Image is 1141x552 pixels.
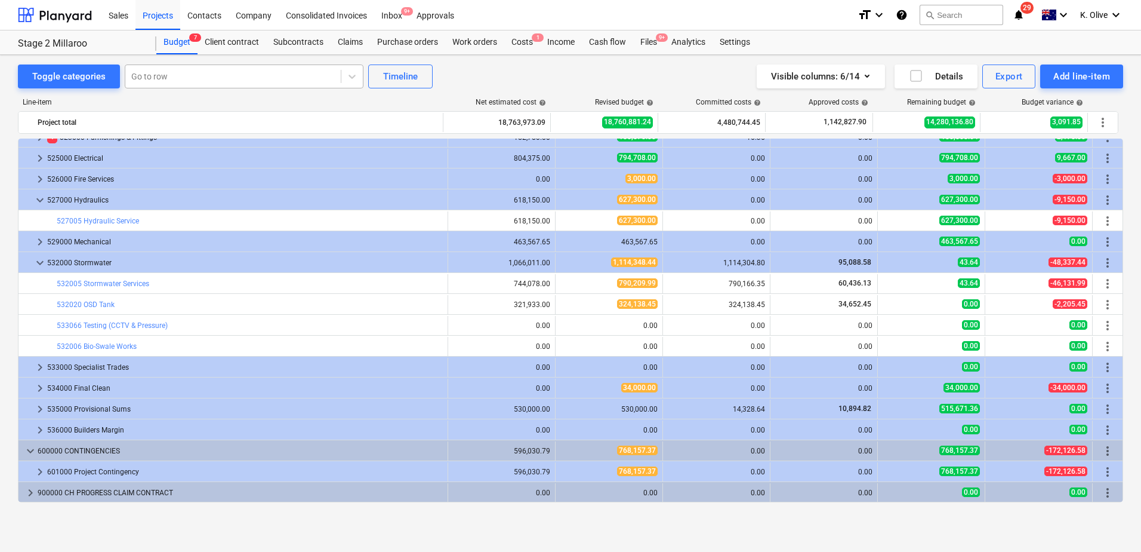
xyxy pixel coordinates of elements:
div: Toggle categories [32,69,106,84]
span: 627,300.00 [939,216,980,225]
div: 0.00 [560,426,658,434]
div: Revised budget [595,98,653,106]
a: Client contract [198,30,266,54]
span: keyboard_arrow_right [33,402,47,416]
i: notifications [1013,8,1025,22]
span: 794,708.00 [939,153,980,162]
span: 463,567.65 [939,237,980,246]
div: 0.00 [775,217,872,225]
div: 0.00 [775,489,872,497]
span: keyboard_arrow_right [33,381,47,395]
button: Timeline [368,65,433,88]
span: help [1074,99,1083,106]
div: Add line-item [1053,69,1110,84]
span: 790,209.99 [617,278,658,288]
span: 1,114,348.44 [611,257,658,267]
i: Knowledge base [896,8,908,22]
span: -46,131.99 [1049,278,1087,288]
span: 34,000.00 [943,383,980,392]
div: Work orders [445,30,504,54]
span: More actions [1100,402,1115,416]
span: -9,150.00 [1053,216,1087,225]
span: 1 [532,33,544,42]
div: 0.00 [668,196,765,204]
div: 0.00 [668,175,765,183]
div: 0.00 [775,175,872,183]
div: 0.00 [668,321,765,330]
div: 532000 Stormwater [47,253,443,272]
div: 804,375.00 [453,154,550,162]
span: keyboard_arrow_right [33,360,47,375]
div: 0.00 [775,384,872,392]
a: Subcontracts [266,30,331,54]
span: More actions [1100,465,1115,479]
div: 0.00 [668,363,765,372]
div: Visible columns : 6/14 [771,69,871,84]
div: 0.00 [668,154,765,162]
span: More actions [1100,360,1115,375]
span: 10,894.82 [837,404,872,413]
span: More actions [1100,172,1115,186]
span: keyboard_arrow_right [33,465,47,479]
span: More actions [1100,235,1115,249]
div: 530,000.00 [560,405,658,413]
div: 0.00 [668,447,765,455]
div: 0.00 [453,321,550,330]
span: 515,671.36 [939,404,980,413]
span: 0.00 [1069,341,1087,351]
div: 0.00 [453,489,550,497]
div: 0.00 [775,447,872,455]
a: Cash flow [582,30,633,54]
i: keyboard_arrow_down [1109,8,1123,22]
div: 0.00 [775,363,872,372]
div: Files [633,30,664,54]
div: 0.00 [668,384,765,392]
div: 0.00 [560,321,658,330]
a: Settings [713,30,757,54]
span: 0.00 [962,299,980,309]
div: Line-item [18,98,444,106]
div: 18,763,973.09 [448,113,545,132]
span: help [751,99,761,106]
div: Export [995,69,1023,84]
div: Income [540,30,582,54]
span: 3,000.00 [948,174,980,183]
div: Project total [38,113,438,132]
span: 0.00 [1069,404,1087,413]
span: More actions [1100,423,1115,437]
button: Search [920,5,1003,25]
div: 530,000.00 [453,405,550,413]
span: -34,000.00 [1049,383,1087,392]
div: 1,114,304.80 [668,259,765,267]
span: 0.00 [962,487,980,497]
div: 463,567.65 [453,238,550,246]
span: More actions [1100,214,1115,228]
span: 43.64 [958,278,980,288]
i: keyboard_arrow_down [872,8,886,22]
div: 0.00 [453,342,550,351]
span: keyboard_arrow_right [33,151,47,165]
a: Claims [331,30,370,54]
span: 43.64 [958,257,980,267]
div: 14,328.64 [668,405,765,413]
span: 60,436.13 [837,279,872,287]
span: -2,205.45 [1053,299,1087,309]
div: 321,933.00 [453,300,550,309]
a: Costs1 [504,30,540,54]
div: Details [909,69,963,84]
span: 324,138.45 [617,299,658,309]
div: 0.00 [560,342,658,351]
i: format_size [858,8,872,22]
div: 790,166.35 [668,280,765,288]
span: 627,300.00 [939,195,980,204]
div: 0.00 [668,426,765,434]
div: 0.00 [560,489,658,497]
a: Budget7 [156,30,198,54]
div: Analytics [664,30,713,54]
div: 600000 CONTINGENCIES [38,441,443,461]
span: keyboard_arrow_down [33,256,47,270]
div: 618,150.00 [453,196,550,204]
span: 34,000.00 [621,383,658,392]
